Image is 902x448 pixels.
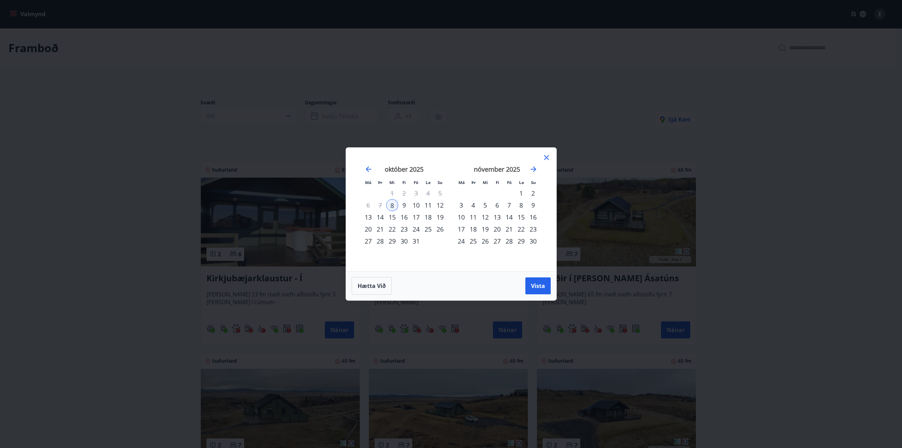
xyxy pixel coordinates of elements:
div: 18 [422,211,434,223]
small: Má [458,180,465,185]
div: 10 [410,199,422,211]
small: Mi [483,180,488,185]
div: Move backward to switch to the previous month. [364,165,373,173]
small: Þr [471,180,476,185]
button: Hætta við [352,277,392,295]
small: Fi [496,180,499,185]
div: 18 [467,223,479,235]
td: Choose laugardagur, 11. október 2025 as your check-out date. It’s available. [422,199,434,211]
div: 20 [362,223,374,235]
td: Choose föstudagur, 21. nóvember 2025 as your check-out date. It’s available. [503,223,515,235]
td: Choose laugardagur, 1. nóvember 2025 as your check-out date. It’s available. [515,187,527,199]
td: Choose föstudagur, 24. október 2025 as your check-out date. It’s available. [410,223,422,235]
td: Choose þriðjudagur, 14. október 2025 as your check-out date. It’s available. [374,211,386,223]
div: 4 [467,199,479,211]
div: 9 [398,199,410,211]
div: 10 [455,211,467,223]
strong: nóvember 2025 [474,165,520,173]
td: Choose laugardagur, 18. október 2025 as your check-out date. It’s available. [422,211,434,223]
td: Choose sunnudagur, 23. nóvember 2025 as your check-out date. It’s available. [527,223,539,235]
td: Choose fimmtudagur, 20. nóvember 2025 as your check-out date. It’s available. [491,223,503,235]
td: Choose miðvikudagur, 29. október 2025 as your check-out date. It’s available. [386,235,398,247]
td: Choose þriðjudagur, 21. október 2025 as your check-out date. It’s available. [374,223,386,235]
button: Vista [525,277,551,294]
td: Choose föstudagur, 17. október 2025 as your check-out date. It’s available. [410,211,422,223]
td: Choose sunnudagur, 26. október 2025 as your check-out date. It’s available. [434,223,446,235]
div: 8 [515,199,527,211]
div: 28 [374,235,386,247]
td: Choose sunnudagur, 12. október 2025 as your check-out date. It’s available. [434,199,446,211]
td: Choose miðvikudagur, 12. nóvember 2025 as your check-out date. It’s available. [479,211,491,223]
div: 21 [503,223,515,235]
small: Su [531,180,536,185]
div: 7 [503,199,515,211]
td: Choose föstudagur, 10. október 2025 as your check-out date. It’s available. [410,199,422,211]
td: Choose laugardagur, 15. nóvember 2025 as your check-out date. It’s available. [515,211,527,223]
td: Choose miðvikudagur, 19. nóvember 2025 as your check-out date. It’s available. [479,223,491,235]
div: 24 [410,223,422,235]
td: Not available. sunnudagur, 5. október 2025 [434,187,446,199]
td: Choose miðvikudagur, 22. október 2025 as your check-out date. It’s available. [386,223,398,235]
td: Choose föstudagur, 28. nóvember 2025 as your check-out date. It’s available. [503,235,515,247]
div: 29 [386,235,398,247]
td: Choose laugardagur, 22. nóvember 2025 as your check-out date. It’s available. [515,223,527,235]
td: Choose mánudagur, 17. nóvember 2025 as your check-out date. It’s available. [455,223,467,235]
td: Choose mánudagur, 27. október 2025 as your check-out date. It’s available. [362,235,374,247]
div: 11 [422,199,434,211]
div: 2 [527,187,539,199]
td: Not available. fimmtudagur, 2. október 2025 [398,187,410,199]
div: 6 [491,199,503,211]
div: 21 [374,223,386,235]
td: Choose þriðjudagur, 4. nóvember 2025 as your check-out date. It’s available. [467,199,479,211]
div: 16 [527,211,539,223]
td: Not available. miðvikudagur, 1. október 2025 [386,187,398,199]
td: Choose föstudagur, 31. október 2025 as your check-out date. It’s available. [410,235,422,247]
td: Choose fimmtudagur, 16. október 2025 as your check-out date. It’s available. [398,211,410,223]
td: Choose sunnudagur, 30. nóvember 2025 as your check-out date. It’s available. [527,235,539,247]
div: 31 [410,235,422,247]
div: 20 [491,223,503,235]
td: Choose þriðjudagur, 25. nóvember 2025 as your check-out date. It’s available. [467,235,479,247]
td: Choose þriðjudagur, 28. október 2025 as your check-out date. It’s available. [374,235,386,247]
td: Not available. þriðjudagur, 7. október 2025 [374,199,386,211]
td: Choose miðvikudagur, 15. október 2025 as your check-out date. It’s available. [386,211,398,223]
small: La [426,180,431,185]
div: 5 [479,199,491,211]
div: 27 [362,235,374,247]
td: Not available. laugardagur, 4. október 2025 [422,187,434,199]
td: Choose laugardagur, 8. nóvember 2025 as your check-out date. It’s available. [515,199,527,211]
td: Choose miðvikudagur, 26. nóvember 2025 as your check-out date. It’s available. [479,235,491,247]
div: 13 [362,211,374,223]
div: 1 [515,187,527,199]
span: Vista [531,282,545,290]
td: Choose sunnudagur, 16. nóvember 2025 as your check-out date. It’s available. [527,211,539,223]
div: 8 [386,199,398,211]
td: Choose föstudagur, 14. nóvember 2025 as your check-out date. It’s available. [503,211,515,223]
td: Choose sunnudagur, 9. nóvember 2025 as your check-out date. It’s available. [527,199,539,211]
small: Fi [402,180,406,185]
td: Choose mánudagur, 20. október 2025 as your check-out date. It’s available. [362,223,374,235]
td: Choose þriðjudagur, 18. nóvember 2025 as your check-out date. It’s available. [467,223,479,235]
div: 26 [479,235,491,247]
td: Choose fimmtudagur, 30. október 2025 as your check-out date. It’s available. [398,235,410,247]
small: Fö [507,180,512,185]
div: 30 [527,235,539,247]
td: Selected as start date. miðvikudagur, 8. október 2025 [386,199,398,211]
small: Su [438,180,443,185]
div: 14 [503,211,515,223]
div: 29 [515,235,527,247]
div: 15 [386,211,398,223]
div: 11 [467,211,479,223]
div: 9 [527,199,539,211]
div: 3 [455,199,467,211]
small: La [519,180,524,185]
td: Choose mánudagur, 10. nóvember 2025 as your check-out date. It’s available. [455,211,467,223]
div: 14 [374,211,386,223]
div: 19 [434,211,446,223]
div: 19 [479,223,491,235]
div: 17 [410,211,422,223]
div: Calendar [354,156,548,263]
div: Move forward to switch to the next month. [529,165,538,173]
div: 12 [434,199,446,211]
div: 23 [527,223,539,235]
